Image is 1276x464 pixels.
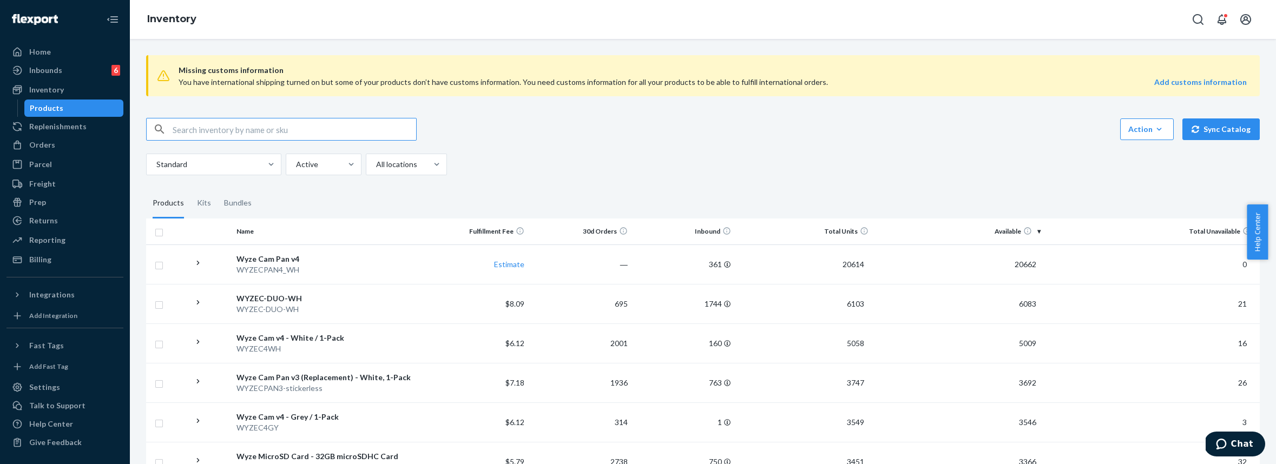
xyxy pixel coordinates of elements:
button: Give Feedback [6,434,123,451]
a: Home [6,43,123,61]
span: 0 [1238,260,1251,269]
span: 20662 [1010,260,1041,269]
div: Products [30,103,63,114]
td: 695 [529,284,632,323]
input: Active [295,159,296,170]
div: Wyze MicroSD Card - 32GB microSDHC Card [236,451,422,462]
a: Add customs information [1154,77,1247,88]
button: Action [1120,118,1174,140]
button: Integrations [6,286,123,303]
div: Inbounds [29,65,62,76]
div: Parcel [29,159,52,170]
span: 20614 [838,260,869,269]
a: Freight [6,175,123,193]
div: 6 [111,65,120,76]
div: Replenishments [29,121,87,132]
div: You have international shipping turned on but some of your products don’t have customs informatio... [179,77,1033,88]
div: Kits [197,188,211,218]
ol: breadcrumbs [139,4,205,35]
a: Estimate [494,260,524,269]
button: Fast Tags [6,337,123,354]
div: Settings [29,382,60,393]
span: 3546 [1015,417,1041,427]
input: Search inventory by name or sku [173,118,416,140]
a: Settings [6,379,123,396]
div: Bundles [224,188,252,218]
th: Inbound [632,218,735,244]
span: 6083 [1015,299,1041,308]
div: Wyze Cam v4 - Grey / 1-Pack [236,412,422,422]
button: Sync Catalog [1182,118,1260,140]
div: Prep [29,197,46,208]
a: Parcel [6,156,123,173]
div: Action [1128,124,1166,135]
td: 1 [632,402,735,442]
div: WYZEC4GY [236,422,422,433]
span: 26 [1234,378,1251,387]
span: Help Center [1247,204,1268,260]
th: Name [232,218,426,244]
span: 3 [1238,417,1251,427]
a: Reporting [6,231,123,249]
button: Open Search Box [1187,9,1209,30]
a: Replenishments [6,118,123,135]
div: Home [29,47,51,57]
div: Add Integration [29,311,77,320]
span: 16 [1234,339,1251,348]
a: Prep [6,194,123,211]
a: Products [24,100,124,117]
span: 3549 [843,417,869,427]
span: 6103 [843,299,869,308]
div: Wyze Cam Pan v3 (Replacement) - White, 1-Pack [236,372,422,383]
a: Orders [6,136,123,154]
span: 5058 [843,339,869,348]
span: 3692 [1015,378,1041,387]
td: 160 [632,323,735,363]
span: $6.12 [505,417,524,427]
a: Inventory [6,81,123,98]
span: $8.09 [505,299,524,308]
td: 1744 [632,284,735,323]
div: Give Feedback [29,437,82,448]
div: WYZEC-DUO-WH [236,304,422,315]
div: Products [153,188,184,218]
span: Missing customs information [179,64,1247,77]
a: Returns [6,212,123,229]
strong: Add customs information [1154,77,1247,87]
th: Fulfillment Fee [425,218,529,244]
a: Billing [6,251,123,268]
div: Add Fast Tag [29,362,68,371]
span: $7.18 [505,378,524,387]
div: Freight [29,178,56,189]
div: Wyze Cam v4 - White / 1-Pack [236,333,422,343]
div: Integrations [29,289,75,300]
td: 314 [529,402,632,442]
div: Returns [29,215,58,226]
div: Fast Tags [29,340,64,351]
td: 763 [632,363,735,402]
button: Open account menu [1235,9,1257,30]
td: ― [529,244,632,284]
th: Available [873,218,1045,244]
div: WYZEC-DUO-WH [236,293,422,304]
div: Billing [29,254,51,265]
a: Inventory [147,13,196,25]
span: 5009 [1015,339,1041,348]
div: WYZEC4WH [236,343,422,354]
a: Add Fast Tag [6,359,123,374]
div: Help Center [29,419,73,429]
img: Flexport logo [12,14,58,25]
div: WYZECPAN4_WH [236,264,422,275]
div: Reporting [29,235,65,246]
td: 2001 [529,323,632,363]
button: Close Navigation [102,9,123,30]
div: Talk to Support [29,400,85,411]
input: Standard [155,159,156,170]
a: Help Center [6,415,123,433]
input: All locations [375,159,376,170]
a: Add Integration [6,308,123,323]
th: Total Units [735,218,873,244]
td: 1936 [529,363,632,402]
span: $6.12 [505,339,524,348]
